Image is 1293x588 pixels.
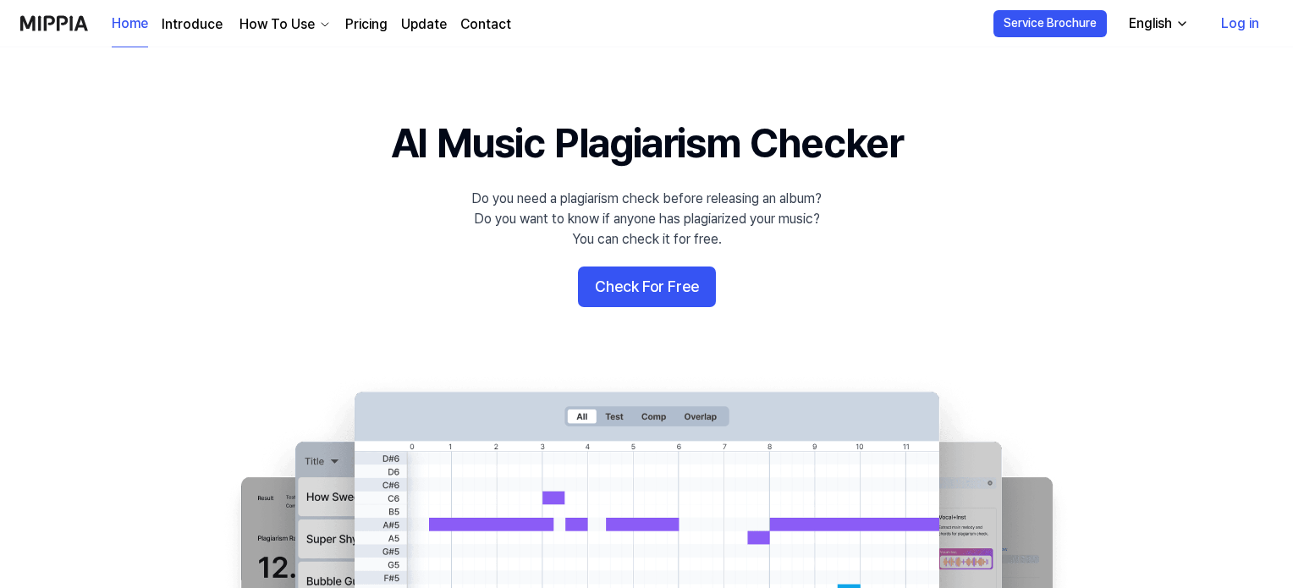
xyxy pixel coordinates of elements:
button: Check For Free [578,267,716,307]
a: Home [112,1,148,47]
div: English [1125,14,1175,34]
a: Pricing [345,14,388,35]
button: Service Brochure [993,10,1107,37]
button: How To Use [236,14,332,35]
a: Introduce [162,14,223,35]
a: Contact [460,14,511,35]
h1: AI Music Plagiarism Checker [391,115,903,172]
a: Update [401,14,447,35]
button: English [1115,7,1199,41]
div: Do you need a plagiarism check before releasing an album? Do you want to know if anyone has plagi... [471,189,822,250]
div: How To Use [236,14,318,35]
